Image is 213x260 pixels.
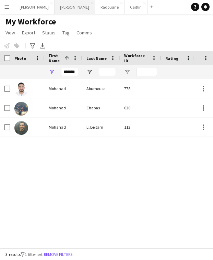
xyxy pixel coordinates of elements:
span: Workforce ID [124,53,149,63]
div: 628 [120,98,161,117]
div: Mohanad [45,118,82,137]
a: Status [39,28,58,37]
div: El Beitam [82,118,120,137]
button: Remove filters [43,251,74,258]
img: Mohanad Abumousa [14,83,28,96]
span: Photo [14,56,26,61]
app-action-btn: Advanced filters [28,42,37,50]
input: Last Name Filter Input [99,68,116,76]
span: My Workforce [5,17,56,27]
a: View [3,28,18,37]
span: Last Name [86,56,107,61]
img: Mohanad Chabas [14,102,28,116]
input: Workforce ID Filter Input [137,68,157,76]
button: Open Filter Menu [86,69,93,75]
span: 1 filter set [25,252,43,257]
app-action-btn: Export XLSX [38,42,47,50]
button: Open Filter Menu [124,69,130,75]
div: 778 [120,79,161,98]
a: Export [19,28,38,37]
span: View [5,30,15,36]
div: Chabas [82,98,120,117]
a: Tag [60,28,72,37]
span: Status [42,30,56,36]
div: Mohanad [45,98,82,117]
button: Radouane [95,0,125,14]
img: Mohanad El Beitam [14,121,28,135]
span: Export [22,30,35,36]
span: Rating [165,56,178,61]
span: Tag [62,30,70,36]
button: Caitlin [125,0,147,14]
span: Comms [76,30,92,36]
div: Mohanad [45,79,82,98]
input: First Name Filter Input [61,68,78,76]
button: Open Filter Menu [49,69,55,75]
button: [PERSON_NAME] [14,0,55,14]
button: [PERSON_NAME] [55,0,95,14]
div: Abumousa [82,79,120,98]
a: Comms [74,28,95,37]
div: 113 [120,118,161,137]
span: First Name [49,53,62,63]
